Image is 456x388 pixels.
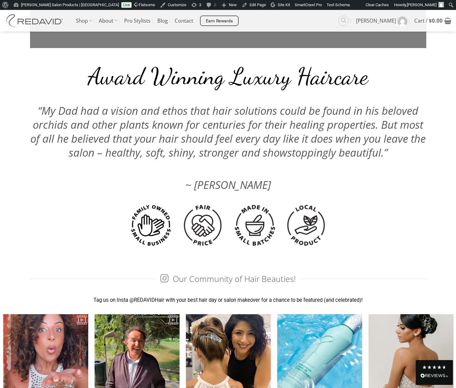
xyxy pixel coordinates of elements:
a: Search [338,16,349,26]
span: “My Dad had a vision and ethos that hair solutions could be found in his beloved orchids and othe... [30,103,426,160]
span: Award Winning Luxury Haircare [88,62,368,90]
div: Read All Reviews [420,372,448,380]
span: Cart / [414,13,443,29]
span: [PERSON_NAME] [407,2,436,7]
a: View cart [414,10,451,32]
span: Site Kit [278,2,290,7]
span: [PERSON_NAME] [356,13,396,29]
img: REVIEWS.io [420,373,448,378]
a: [PERSON_NAME] [356,10,407,32]
span: $ [429,17,432,24]
a: Shop [76,10,92,32]
div: Read All Reviews [416,360,453,385]
a: Pro Stylists [124,10,150,32]
span: ~ [PERSON_NAME] [185,177,271,192]
a: Live [121,2,132,8]
span: Earn Rewards [206,18,233,25]
div: 4.8 Stars [422,365,447,370]
a: Contact [175,10,193,32]
img: REDAVID Salon Products | United States [5,14,67,27]
a: Earn Rewards [200,16,239,26]
a: Blog [157,10,168,32]
bdi: 0.00 [429,17,443,24]
a: About [99,10,117,32]
span: Our Community of Hair Beauties! [160,274,296,284]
